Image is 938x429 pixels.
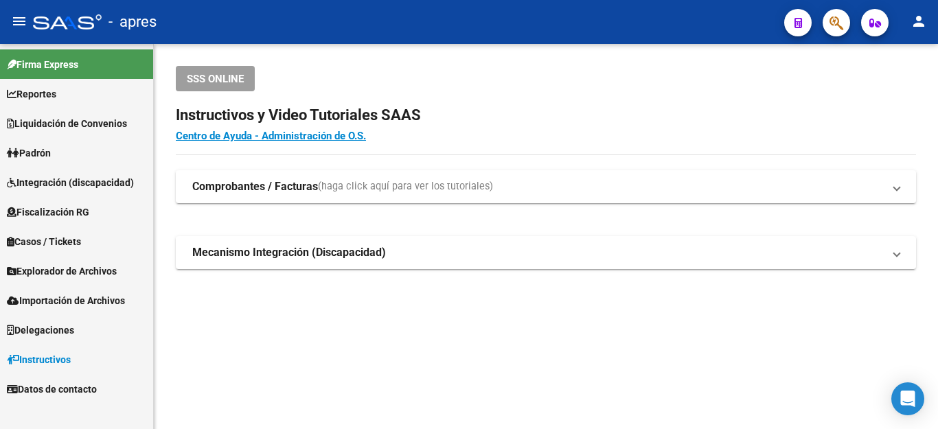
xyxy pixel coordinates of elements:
[176,170,916,203] mat-expansion-panel-header: Comprobantes / Facturas(haga click aquí para ver los tutoriales)
[7,293,125,308] span: Importación de Archivos
[7,175,134,190] span: Integración (discapacidad)
[176,130,366,142] a: Centro de Ayuda - Administración de O.S.
[176,236,916,269] mat-expansion-panel-header: Mecanismo Integración (Discapacidad)
[7,323,74,338] span: Delegaciones
[11,13,27,30] mat-icon: menu
[7,264,117,279] span: Explorador de Archivos
[7,57,78,72] span: Firma Express
[187,73,244,85] span: SSS ONLINE
[7,382,97,397] span: Datos de contacto
[7,234,81,249] span: Casos / Tickets
[911,13,927,30] mat-icon: person
[7,205,89,220] span: Fiscalización RG
[7,116,127,131] span: Liquidación de Convenios
[318,179,493,194] span: (haga click aquí para ver los tutoriales)
[7,146,51,161] span: Padrón
[176,102,916,128] h2: Instructivos y Video Tutoriales SAAS
[192,245,386,260] strong: Mecanismo Integración (Discapacidad)
[891,382,924,415] div: Open Intercom Messenger
[176,66,255,91] button: SSS ONLINE
[7,352,71,367] span: Instructivos
[108,7,157,37] span: - apres
[192,179,318,194] strong: Comprobantes / Facturas
[7,86,56,102] span: Reportes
